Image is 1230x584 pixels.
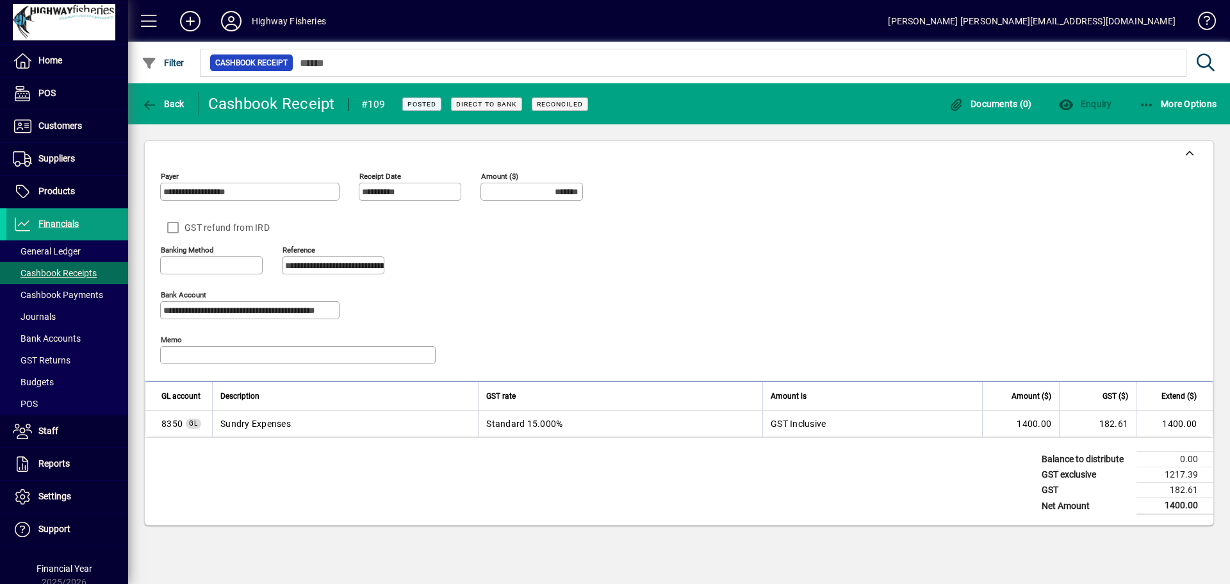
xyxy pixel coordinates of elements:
[13,377,54,387] span: Budgets
[38,458,70,469] span: Reports
[161,290,206,299] mat-label: Bank Account
[1035,467,1136,483] td: GST exclusive
[252,11,326,31] div: Highway Fisheries
[38,55,62,65] span: Home
[1136,498,1213,514] td: 1400.00
[38,219,79,229] span: Financials
[38,426,58,436] span: Staff
[1136,452,1213,467] td: 0.00
[762,411,982,437] td: GST Inclusive
[6,415,128,447] a: Staff
[13,290,103,300] span: Cashbook Payments
[1136,411,1213,437] td: 1400.00
[138,92,188,115] button: Back
[6,176,128,208] a: Products
[142,58,184,68] span: Filter
[13,246,81,256] span: General Ledger
[1136,483,1213,498] td: 182.61
[888,11,1176,31] div: [PERSON_NAME] [PERSON_NAME][EMAIL_ADDRESS][DOMAIN_NAME]
[6,45,128,77] a: Home
[38,186,75,196] span: Products
[220,389,259,403] span: Description
[283,246,315,254] mat-label: Reference
[211,10,252,33] button: Profile
[170,10,211,33] button: Add
[6,481,128,513] a: Settings
[38,88,56,98] span: POS
[161,335,182,344] mat-label: Memo
[189,420,198,427] span: GL
[208,94,335,114] div: Cashbook Receipt
[478,411,762,437] td: Standard 15.000%
[361,94,386,115] div: #109
[1139,99,1217,109] span: More Options
[6,78,128,110] a: POS
[1161,389,1197,403] span: Extend ($)
[215,56,288,69] span: Cashbook Receipt
[771,389,807,403] span: Amount is
[486,389,516,403] span: GST rate
[13,355,70,365] span: GST Returns
[1103,389,1128,403] span: GST ($)
[6,328,128,349] a: Bank Accounts
[212,411,478,437] td: Sundry Expenses
[6,393,128,415] a: POS
[38,153,75,163] span: Suppliers
[481,172,518,181] mat-label: Amount ($)
[13,312,56,322] span: Journals
[6,240,128,262] a: General Ledger
[13,399,38,409] span: POS
[138,51,188,74] button: Filter
[161,417,183,430] span: Sundry Expenses
[13,333,81,344] span: Bank Accounts
[1012,389,1051,403] span: Amount ($)
[1035,483,1136,498] td: GST
[6,371,128,393] a: Budgets
[161,389,201,403] span: GL account
[1035,498,1136,514] td: Net Amount
[1059,411,1136,437] td: 182.61
[407,100,436,108] span: Posted
[6,143,128,175] a: Suppliers
[1136,92,1220,115] button: More Options
[1188,3,1214,44] a: Knowledge Base
[38,524,70,534] span: Support
[6,448,128,480] a: Reports
[6,284,128,306] a: Cashbook Payments
[1136,467,1213,483] td: 1217.39
[1035,452,1136,467] td: Balance to distribute
[949,99,1032,109] span: Documents (0)
[37,563,92,574] span: Financial Year
[6,306,128,328] a: Journals
[982,411,1059,437] td: 1400.00
[38,491,71,501] span: Settings
[946,92,1035,115] button: Documents (0)
[359,172,401,181] mat-label: Receipt Date
[537,100,583,108] span: Reconciled
[456,100,517,108] span: Direct to bank
[142,99,184,109] span: Back
[6,262,128,284] a: Cashbook Receipts
[38,121,82,131] span: Customers
[13,268,97,278] span: Cashbook Receipts
[128,92,199,115] app-page-header-button: Back
[6,349,128,371] a: GST Returns
[6,513,128,546] a: Support
[161,246,214,254] mat-label: Banking method
[161,172,179,181] mat-label: Payer
[6,110,128,142] a: Customers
